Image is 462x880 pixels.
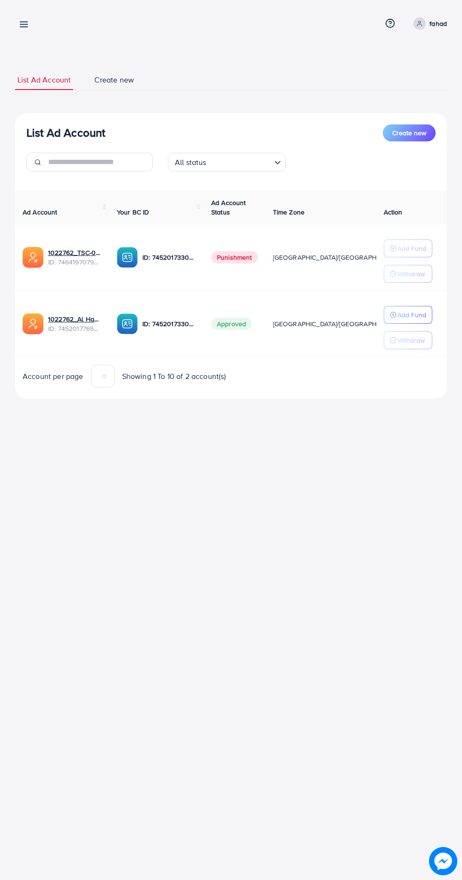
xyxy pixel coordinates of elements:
[142,252,196,263] p: ID: 7452017330445533200
[384,207,403,217] span: Action
[384,306,432,324] button: Add Fund
[117,247,138,268] img: ic-ba-acc.ded83a64.svg
[122,371,226,382] span: Showing 1 To 10 of 2 account(s)
[397,268,425,280] p: Withdraw
[26,126,105,140] h3: List Ad Account
[142,318,196,329] p: ID: 7452017330445533200
[397,309,426,321] p: Add Fund
[211,251,258,263] span: Punishment
[429,18,447,29] p: fahad
[94,74,134,85] span: Create new
[392,128,426,138] span: Create new
[48,248,102,267] div: <span class='underline'>1022762_TSC-01_1737893822201</span></br>7464197079427137537
[48,248,102,257] a: 1022762_TSC-01_1737893822201
[48,324,102,333] span: ID: 7452017765898354704
[209,154,271,169] input: Search for option
[168,153,286,172] div: Search for option
[48,314,102,324] a: 1022762_Al Hamd Traders_1735058097282
[397,243,426,254] p: Add Fund
[117,207,149,217] span: Your BC ID
[273,207,305,217] span: Time Zone
[48,314,102,334] div: <span class='underline'>1022762_Al Hamd Traders_1735058097282</span></br>7452017765898354704
[211,318,252,330] span: Approved
[383,124,436,141] button: Create new
[397,335,425,346] p: Withdraw
[173,156,208,169] span: All status
[23,371,83,382] span: Account per page
[429,847,457,875] img: image
[17,74,71,85] span: List Ad Account
[273,319,404,329] span: [GEOGRAPHIC_DATA]/[GEOGRAPHIC_DATA]
[23,207,58,217] span: Ad Account
[23,247,43,268] img: ic-ads-acc.e4c84228.svg
[410,17,447,30] a: fahad
[384,265,432,283] button: Withdraw
[48,257,102,267] span: ID: 7464197079427137537
[384,331,432,349] button: Withdraw
[384,239,432,257] button: Add Fund
[273,253,404,262] span: [GEOGRAPHIC_DATA]/[GEOGRAPHIC_DATA]
[211,198,246,217] span: Ad Account Status
[23,313,43,334] img: ic-ads-acc.e4c84228.svg
[117,313,138,334] img: ic-ba-acc.ded83a64.svg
